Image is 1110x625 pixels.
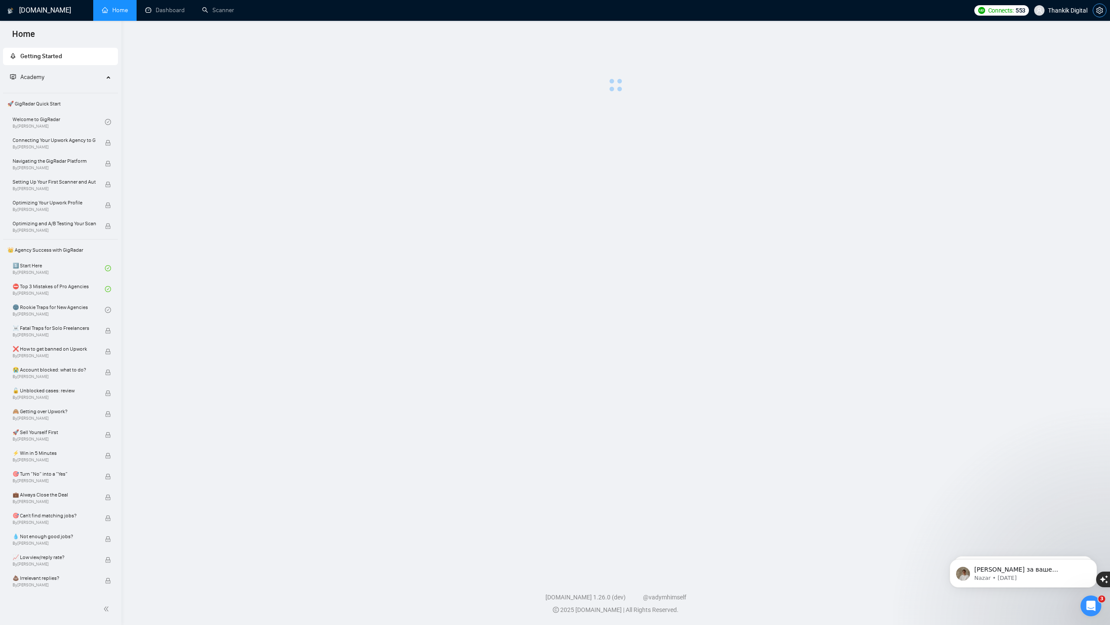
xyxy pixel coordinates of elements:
li: Getting Started [3,48,118,65]
span: Home [5,28,42,46]
span: Connects: [988,6,1014,15]
span: 🙈 Getting over Upwork? [13,407,96,416]
span: lock [105,223,111,229]
a: dashboardDashboard [145,7,185,14]
span: 🔓 Unblocked cases: review [13,386,96,395]
img: upwork-logo.png [978,7,985,14]
a: searchScanner [202,7,234,14]
span: By [PERSON_NAME] [13,437,96,442]
iframe: Intercom notifications message [937,541,1110,602]
span: check-circle [105,265,111,271]
span: lock [105,140,111,146]
a: [DOMAIN_NAME] 1.26.0 (dev) [545,594,626,601]
span: Setting Up Your First Scanner and Auto-Bidder [13,178,96,186]
span: By [PERSON_NAME] [13,457,96,463]
span: lock [105,411,111,417]
a: setting [1093,7,1107,14]
span: lock [105,181,111,187]
span: ☠️ Fatal Traps for Solo Freelancers [13,324,96,332]
a: ⛔ Top 3 Mistakes of Pro AgenciesBy[PERSON_NAME] [13,280,105,299]
span: lock [105,515,111,521]
span: Connecting Your Upwork Agency to GigRadar [13,136,96,145]
span: lock [105,474,111,480]
span: ⚡ Win in 5 Minutes [13,449,96,457]
span: rocket [10,53,16,59]
a: 1️⃣ Start HereBy[PERSON_NAME] [13,259,105,278]
span: lock [105,557,111,563]
a: 🌚 Rookie Traps for New AgenciesBy[PERSON_NAME] [13,300,105,319]
span: lock [105,161,111,167]
span: ❌ How to get banned on Upwork [13,345,96,353]
span: Academy [20,73,44,81]
span: lock [105,390,111,396]
span: By [PERSON_NAME] [13,478,96,484]
span: 👑 Agency Success with GigRadar [4,241,117,259]
span: By [PERSON_NAME] [13,520,96,525]
span: By [PERSON_NAME] [13,186,96,191]
iframe: Intercom live chat [1081,595,1101,616]
span: 🚀 GigRadar Quick Start [4,95,117,112]
span: By [PERSON_NAME] [13,395,96,400]
span: By [PERSON_NAME] [13,582,96,588]
span: Optimizing Your Upwork Profile [13,198,96,207]
span: By [PERSON_NAME] [13,165,96,171]
span: user [1036,7,1042,13]
span: check-circle [105,307,111,313]
span: setting [1093,7,1106,14]
span: double-left [103,605,112,613]
span: 🚀 Sell Yourself First [13,428,96,437]
span: 💩 Irrelevant replies? [13,574,96,582]
span: lock [105,349,111,355]
span: 553 [1015,6,1025,15]
span: 🎯 Turn “No” into a “Yes” [13,470,96,478]
span: By [PERSON_NAME] [13,207,96,212]
span: By [PERSON_NAME] [13,145,96,150]
span: lock [105,369,111,375]
span: copyright [553,607,559,613]
span: fund-projection-screen [10,74,16,80]
span: check-circle [105,286,111,292]
span: Academy [10,73,44,81]
img: logo [7,4,13,18]
span: Getting Started [20,53,62,60]
div: 2025 [DOMAIN_NAME] | All Rights Reserved. [128,605,1103,615]
a: @vadymhimself [643,594,686,601]
span: By [PERSON_NAME] [13,374,96,379]
span: lock [105,202,111,208]
span: Navigating the GigRadar Platform [13,157,96,165]
span: By [PERSON_NAME] [13,416,96,421]
span: lock [105,453,111,459]
span: 💧 Not enough good jobs? [13,532,96,541]
a: homeHome [102,7,128,14]
span: lock [105,536,111,542]
a: Welcome to GigRadarBy[PERSON_NAME] [13,112,105,132]
span: lock [105,494,111,500]
span: By [PERSON_NAME] [13,228,96,233]
span: By [PERSON_NAME] [13,562,96,567]
span: lock [105,328,111,334]
span: By [PERSON_NAME] [13,353,96,359]
span: check-circle [105,119,111,125]
span: By [PERSON_NAME] [13,541,96,546]
span: 😭 Account blocked: what to do? [13,365,96,374]
span: By [PERSON_NAME] [13,332,96,338]
span: Optimizing and A/B Testing Your Scanner for Better Results [13,219,96,228]
button: setting [1093,3,1107,17]
span: 🎯 Can't find matching jobs? [13,511,96,520]
span: 📈 Low view/reply rate? [13,553,96,562]
span: By [PERSON_NAME] [13,499,96,504]
span: 💼 Always Close the Deal [13,490,96,499]
span: lock [105,578,111,584]
span: lock [105,432,111,438]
